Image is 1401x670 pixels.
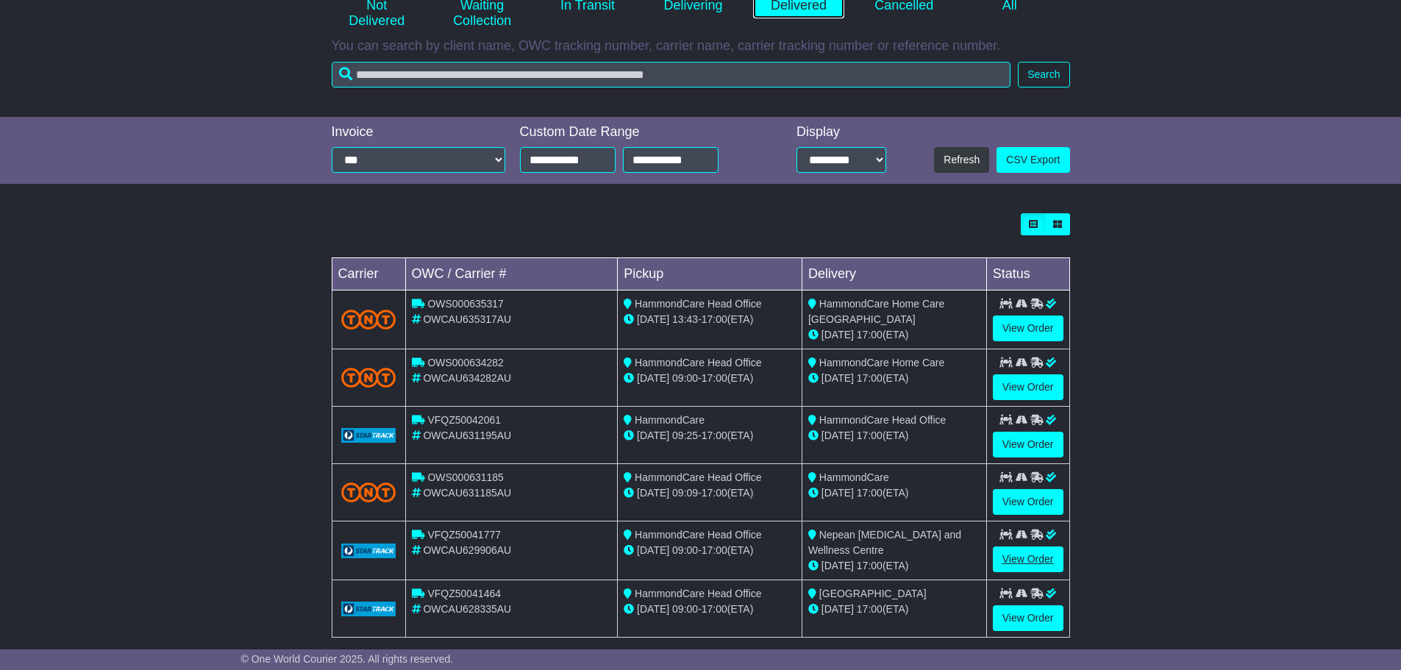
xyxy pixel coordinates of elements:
[427,414,501,426] span: VFQZ50042061
[802,258,986,291] td: Delivery
[423,603,511,615] span: OWCAU628335AU
[672,544,698,556] span: 09:00
[857,329,883,341] span: 17:00
[702,603,727,615] span: 17:00
[332,124,505,140] div: Invoice
[672,487,698,499] span: 09:09
[635,529,761,541] span: HammondCare Head Office
[672,313,698,325] span: 13:43
[637,603,669,615] span: [DATE]
[341,602,396,616] img: GetCarrierServiceLogo
[808,529,961,556] span: Nepean [MEDICAL_DATA] and Wellness Centre
[241,653,454,665] span: © One World Courier 2025. All rights reserved.
[637,313,669,325] span: [DATE]
[635,357,761,368] span: HammondCare Head Office
[702,487,727,499] span: 17:00
[819,357,944,368] span: HammondCare Home Care
[341,544,396,558] img: GetCarrierServiceLogo
[808,558,980,574] div: (ETA)
[423,544,511,556] span: OWCAU629906AU
[808,327,980,343] div: (ETA)
[637,544,669,556] span: [DATE]
[819,588,927,599] span: [GEOGRAPHIC_DATA]
[702,313,727,325] span: 17:00
[997,147,1069,173] a: CSV Export
[624,312,796,327] div: - (ETA)
[332,38,1070,54] p: You can search by client name, OWC tracking number, carrier name, carrier tracking number or refe...
[796,124,886,140] div: Display
[808,298,944,325] span: HammondCare Home Care [GEOGRAPHIC_DATA]
[423,487,511,499] span: OWCAU631185AU
[702,544,727,556] span: 17:00
[427,298,504,310] span: OWS000635317
[637,372,669,384] span: [DATE]
[637,487,669,499] span: [DATE]
[423,313,511,325] span: OWCAU635317AU
[986,258,1069,291] td: Status
[427,471,504,483] span: OWS000631185
[427,529,501,541] span: VFQZ50041777
[624,602,796,617] div: - (ETA)
[993,489,1063,515] a: View Order
[341,310,396,329] img: TNT_Domestic.png
[635,588,761,599] span: HammondCare Head Office
[808,371,980,386] div: (ETA)
[427,357,504,368] span: OWS000634282
[624,428,796,443] div: - (ETA)
[672,372,698,384] span: 09:00
[423,372,511,384] span: OWCAU634282AU
[857,487,883,499] span: 17:00
[821,430,854,441] span: [DATE]
[857,430,883,441] span: 17:00
[618,258,802,291] td: Pickup
[635,298,761,310] span: HammondCare Head Office
[341,368,396,388] img: TNT_Domestic.png
[857,372,883,384] span: 17:00
[821,329,854,341] span: [DATE]
[341,428,396,443] img: GetCarrierServiceLogo
[624,371,796,386] div: - (ETA)
[819,414,946,426] span: HammondCare Head Office
[672,430,698,441] span: 09:25
[624,485,796,501] div: - (ETA)
[819,471,889,483] span: HammondCare
[821,372,854,384] span: [DATE]
[423,430,511,441] span: OWCAU631195AU
[635,414,705,426] span: HammondCare
[821,487,854,499] span: [DATE]
[808,485,980,501] div: (ETA)
[821,603,854,615] span: [DATE]
[520,124,756,140] div: Custom Date Range
[672,603,698,615] span: 09:00
[993,432,1063,457] a: View Order
[993,374,1063,400] a: View Order
[821,560,854,571] span: [DATE]
[1018,62,1069,88] button: Search
[993,546,1063,572] a: View Order
[808,602,980,617] div: (ETA)
[702,430,727,441] span: 17:00
[993,605,1063,631] a: View Order
[637,430,669,441] span: [DATE]
[808,428,980,443] div: (ETA)
[427,588,501,599] span: VFQZ50041464
[857,560,883,571] span: 17:00
[332,258,405,291] td: Carrier
[635,471,761,483] span: HammondCare Head Office
[993,316,1063,341] a: View Order
[624,543,796,558] div: - (ETA)
[341,482,396,502] img: TNT_Domestic.png
[702,372,727,384] span: 17:00
[934,147,989,173] button: Refresh
[405,258,618,291] td: OWC / Carrier #
[857,603,883,615] span: 17:00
